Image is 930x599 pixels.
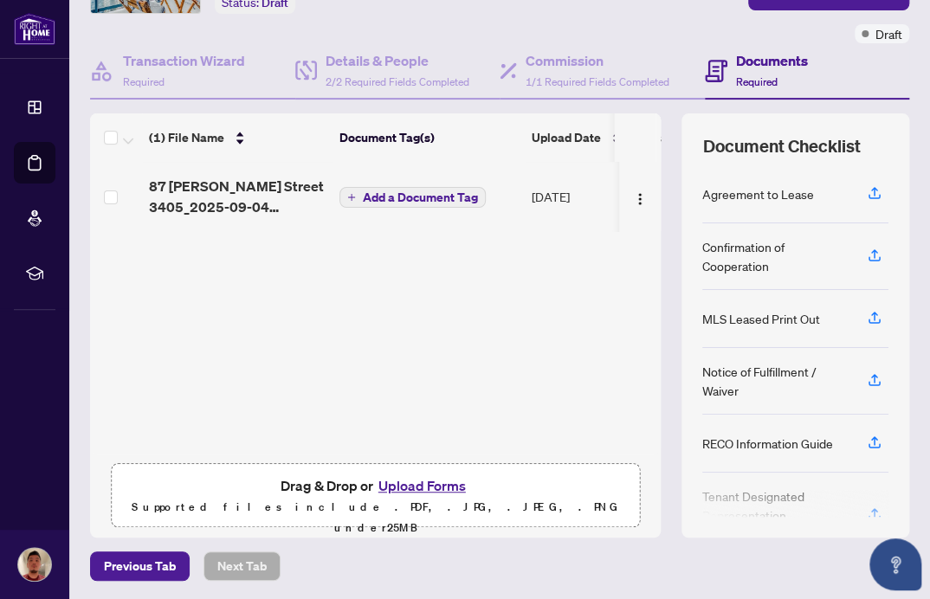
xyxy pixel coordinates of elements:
[702,486,847,544] div: Tenant Designated Representation Agreement
[203,551,281,581] button: Next Tab
[90,551,190,581] button: Previous Tab
[112,464,639,549] span: Drag & Drop orUpload FormsSupported files include .PDF, .JPG, .JPEG, .PNG under25MB
[626,183,654,210] button: Logo
[339,186,486,209] button: Add a Document Tag
[123,75,165,88] span: Required
[702,434,833,453] div: RECO Information Guide
[281,474,471,497] span: Drag & Drop or
[363,191,478,203] span: Add a Document Tag
[525,162,643,231] td: [DATE]
[326,75,469,88] span: 2/2 Required Fields Completed
[702,309,820,328] div: MLS Leased Print Out
[526,50,669,71] h4: Commission
[702,237,847,275] div: Confirmation of Cooperation
[142,113,333,162] th: (1) File Name
[122,497,629,538] p: Supported files include .PDF, .JPG, .JPEG, .PNG under 25 MB
[373,474,471,497] button: Upload Forms
[525,113,643,162] th: Upload Date
[149,128,224,147] span: (1) File Name
[532,128,601,147] span: Upload Date
[14,13,55,45] img: logo
[333,113,525,162] th: Document Tag(s)
[736,50,808,71] h4: Documents
[123,50,245,71] h4: Transaction Wizard
[869,538,921,590] button: Open asap
[875,24,902,43] span: Draft
[347,193,356,202] span: plus
[339,187,486,208] button: Add a Document Tag
[736,75,778,88] span: Required
[326,50,469,71] h4: Details & People
[104,552,176,580] span: Previous Tab
[633,192,647,206] img: Logo
[702,184,814,203] div: Agreement to Lease
[149,176,326,217] span: 87 [PERSON_NAME] Street 3405_2025-09-04 15_49_57.pdf
[702,134,860,158] span: Document Checklist
[702,362,847,400] div: Notice of Fulfillment / Waiver
[18,548,51,581] img: Profile Icon
[526,75,669,88] span: 1/1 Required Fields Completed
